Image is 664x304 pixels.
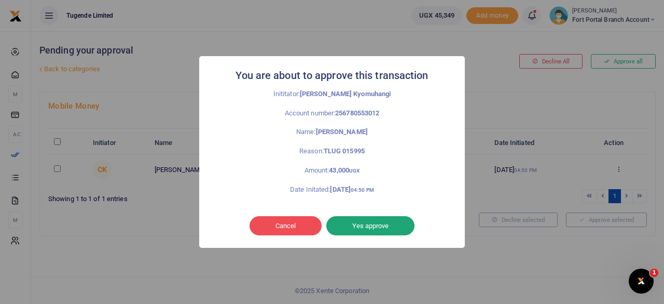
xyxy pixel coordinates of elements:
strong: [DATE] [330,186,374,193]
strong: [PERSON_NAME] [316,128,368,136]
iframe: Intercom live chat [629,269,654,294]
strong: TLUG 015995 [324,147,365,155]
small: UGX [349,168,359,174]
p: Account number: [222,108,442,119]
button: Yes approve [326,216,414,236]
button: Cancel [250,216,322,236]
p: Amount: [222,165,442,176]
strong: 256780553012 [335,109,379,117]
strong: 43,000 [329,166,359,174]
p: Date Initated: [222,184,442,195]
h2: You are about to approve this transaction [236,67,428,85]
small: 04:50 PM [351,187,374,193]
strong: [PERSON_NAME] Kyomuhangi [300,90,391,98]
span: 1 [650,269,658,277]
p: Reason: [222,146,442,157]
p: Inititator: [222,89,442,100]
p: Name: [222,127,442,138]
